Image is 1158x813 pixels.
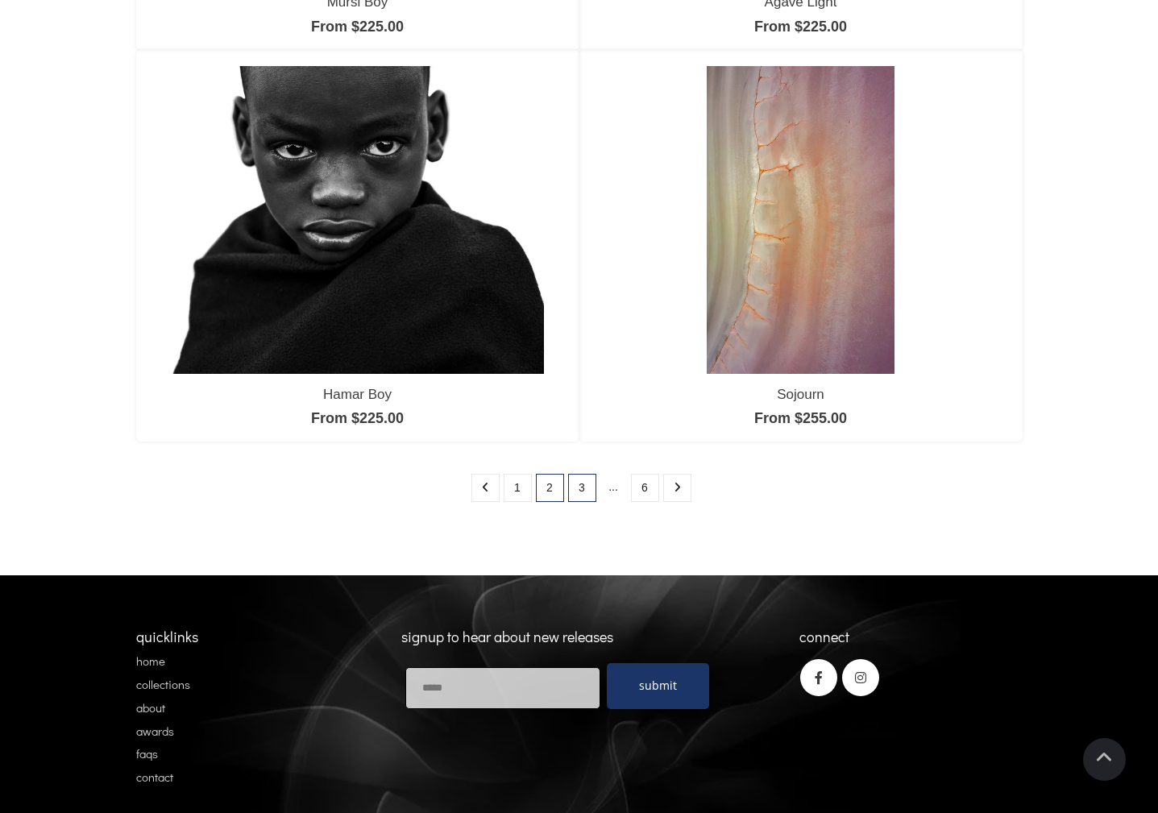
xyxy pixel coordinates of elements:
[405,667,600,709] input: Email
[536,474,564,502] a: 2
[136,676,190,692] a: collections
[136,723,174,739] a: awards
[136,699,165,716] a: about
[504,474,532,502] a: 1
[799,627,849,646] span: connect
[1083,738,1126,781] a: Scroll To Top
[323,387,392,402] a: Hamar Boy
[136,745,158,761] a: faqs
[568,474,596,502] a: 3
[136,627,198,646] span: quicklinks
[136,769,173,785] a: contact
[777,387,824,402] a: Sojourn
[754,410,847,426] a: From $255.00
[401,627,613,646] span: signup to hear about new releases
[171,66,544,374] img: Hamar Boy
[311,19,404,35] a: From $225.00
[600,474,627,500] a: ...
[136,653,165,669] a: home
[311,410,404,426] a: From $225.00
[631,474,659,502] a: 6
[754,19,847,35] a: From $225.00
[607,663,709,709] a: submit
[707,66,894,374] img: Sojourn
